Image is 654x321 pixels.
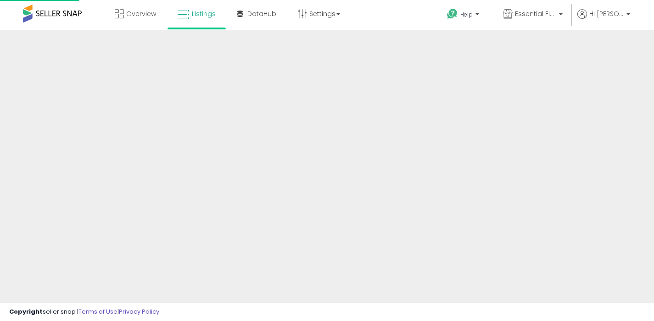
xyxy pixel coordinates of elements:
[515,9,556,18] span: Essential Finds, LLC
[78,307,117,316] a: Terms of Use
[9,308,159,316] div: seller snap | |
[440,1,488,30] a: Help
[577,9,630,30] a: Hi [PERSON_NAME]
[589,9,624,18] span: Hi [PERSON_NAME]
[9,307,43,316] strong: Copyright
[119,307,159,316] a: Privacy Policy
[192,9,216,18] span: Listings
[126,9,156,18] span: Overview
[460,11,473,18] span: Help
[447,8,458,20] i: Get Help
[247,9,276,18] span: DataHub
